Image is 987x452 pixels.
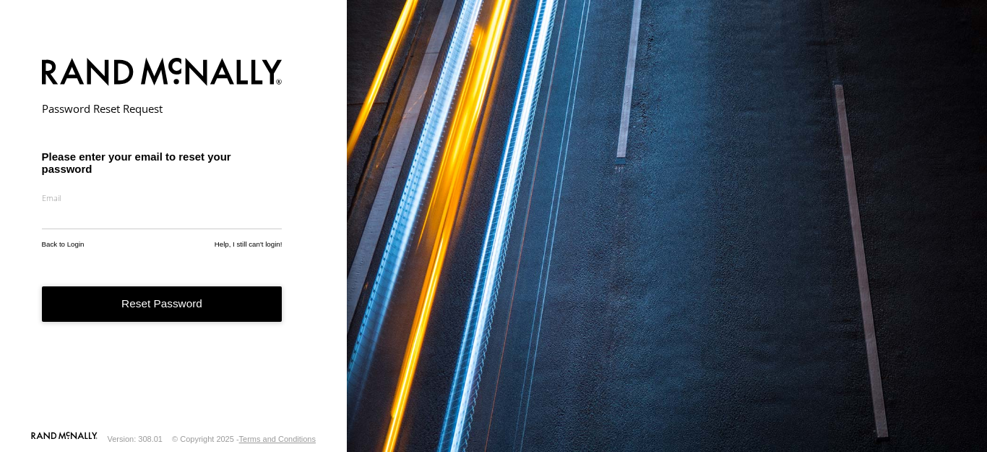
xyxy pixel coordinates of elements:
[172,435,316,443] div: © Copyright 2025 -
[42,101,283,116] h2: Password Reset Request
[42,240,85,248] a: Back to Login
[42,55,283,92] img: Rand McNally
[42,150,283,175] h3: Please enter your email to reset your password
[42,192,283,203] label: Email
[31,432,98,446] a: Visit our Website
[42,286,283,322] button: Reset Password
[239,435,316,443] a: Terms and Conditions
[215,240,283,248] a: Help, I still can't login!
[108,435,163,443] div: Version: 308.01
